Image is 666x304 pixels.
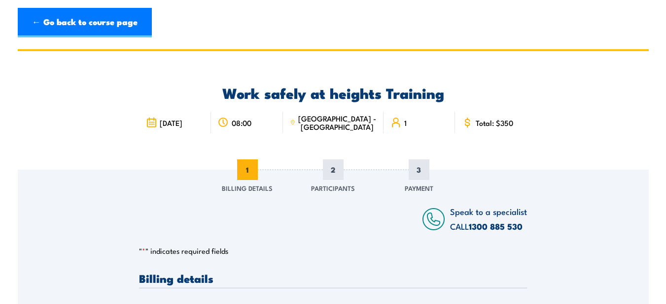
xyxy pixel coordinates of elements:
[323,159,344,180] span: 2
[476,119,513,127] span: Total: $350
[139,86,527,99] h2: Work safely at heights Training
[404,119,407,127] span: 1
[311,183,355,193] span: Participants
[298,114,377,131] span: [GEOGRAPHIC_DATA] - [GEOGRAPHIC_DATA]
[139,273,527,284] h3: Billing details
[139,246,527,256] p: " " indicates required fields
[232,119,251,127] span: 08:00
[405,183,433,193] span: Payment
[18,8,152,37] a: ← Go back to course page
[222,183,273,193] span: Billing Details
[409,159,429,180] span: 3
[469,220,523,233] a: 1300 885 530
[160,119,182,127] span: [DATE]
[237,159,258,180] span: 1
[450,205,527,232] span: Speak to a specialist CALL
